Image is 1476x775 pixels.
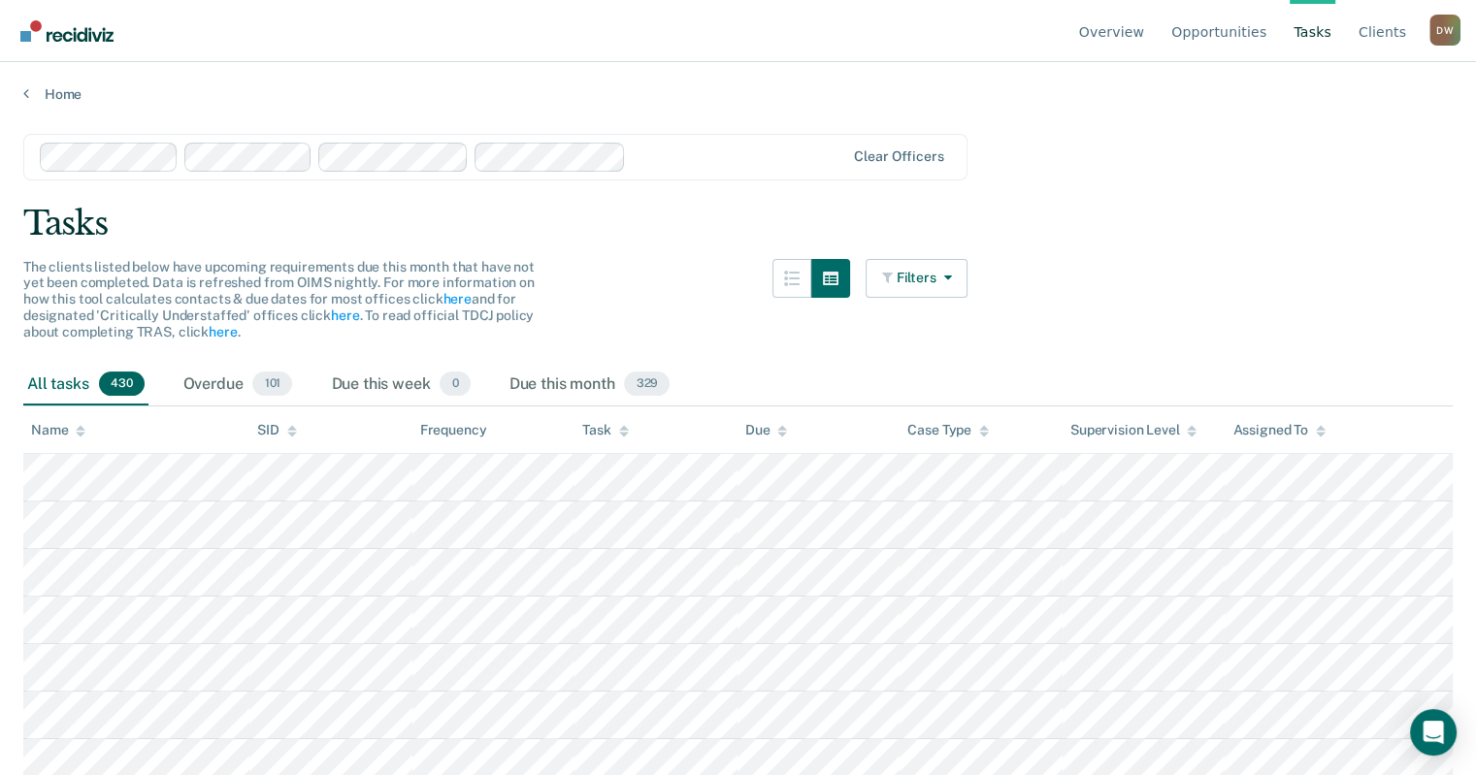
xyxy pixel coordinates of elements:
[907,422,989,438] div: Case Type
[23,364,148,406] div: All tasks430
[331,307,359,323] a: here
[257,422,297,438] div: SID
[180,364,297,406] div: Overdue101
[854,148,943,165] div: Clear officers
[1429,15,1460,46] button: Profile dropdown button
[420,422,487,438] div: Frequency
[582,422,628,438] div: Task
[23,204,1453,243] div: Tasks
[23,85,1453,103] a: Home
[440,371,470,397] span: 0
[99,371,145,397] span: 430
[866,259,968,298] button: Filters
[1232,422,1325,438] div: Assigned To
[1070,422,1197,438] div: Supervision Level
[23,259,535,339] span: The clients listed below have upcoming requirements due this month that have not yet been complet...
[31,422,85,438] div: Name
[506,364,674,406] div: Due this month329
[209,324,237,339] a: here
[1410,709,1457,756] div: Open Intercom Messenger
[624,371,670,397] span: 329
[443,291,471,307] a: here
[327,364,474,406] div: Due this week0
[20,20,114,42] img: Recidiviz
[1429,15,1460,46] div: D W
[745,422,788,438] div: Due
[252,371,292,397] span: 101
